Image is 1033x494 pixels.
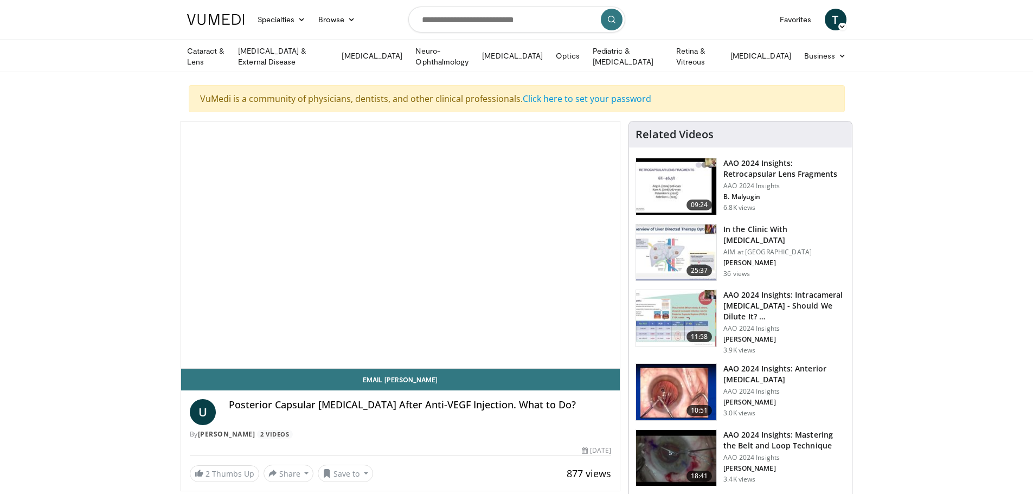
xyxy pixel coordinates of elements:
p: [PERSON_NAME] [723,398,845,407]
a: 25:37 In the Clinic With [MEDICAL_DATA] AIM at [GEOGRAPHIC_DATA] [PERSON_NAME] 36 views [636,224,845,281]
a: Retina & Vitreous [670,46,724,67]
p: AAO 2024 Insights [723,182,845,190]
img: fd942f01-32bb-45af-b226-b96b538a46e6.150x105_q85_crop-smart_upscale.jpg [636,364,716,420]
p: [PERSON_NAME] [723,335,845,344]
p: 3.9K views [723,346,755,355]
input: Search topics, interventions [408,7,625,33]
div: VuMedi is a community of physicians, dentists, and other clinical professionals. [189,85,845,112]
h4: Posterior Capsular [MEDICAL_DATA] After Anti-VEGF Injection. What to Do? [229,399,612,411]
a: 09:24 AAO 2024 Insights: Retrocapsular Lens Fragments AAO 2024 Insights B. Malyugin 6.8K views [636,158,845,215]
p: B. Malyugin [723,193,845,201]
span: 11:58 [686,331,713,342]
a: 2 Videos [257,430,293,439]
a: T [825,9,846,30]
a: Pediatric & [MEDICAL_DATA] [586,46,670,67]
a: Business [798,45,853,67]
a: [MEDICAL_DATA] [724,45,798,67]
a: [MEDICAL_DATA] & External Disease [232,46,335,67]
a: Optics [549,45,586,67]
h3: AAO 2024 Insights: Intracameral [MEDICAL_DATA] - Should We Dilute It? … [723,290,845,322]
button: Save to [318,465,373,482]
img: 01f52a5c-6a53-4eb2-8a1d-dad0d168ea80.150x105_q85_crop-smart_upscale.jpg [636,158,716,215]
span: 2 [206,469,210,479]
a: 18:41 AAO 2024 Insights: Mastering the Belt and Loop Technique AAO 2024 Insights [PERSON_NAME] 3.... [636,429,845,487]
p: AAO 2024 Insights [723,387,845,396]
p: AAO 2024 Insights [723,453,845,462]
a: Neuro-Ophthalmology [409,46,476,67]
p: 3.0K views [723,409,755,418]
video-js: Video Player [181,121,620,369]
p: AIM at [GEOGRAPHIC_DATA] [723,248,845,256]
a: Click here to set your password [523,93,651,105]
p: [PERSON_NAME] [723,464,845,473]
span: 25:37 [686,265,713,276]
a: [MEDICAL_DATA] [476,45,549,67]
p: 3.4K views [723,475,755,484]
h3: AAO 2024 Insights: Retrocapsular Lens Fragments [723,158,845,179]
p: AAO 2024 Insights [723,324,845,333]
h4: Related Videos [636,128,714,141]
div: By [190,429,612,439]
h3: AAO 2024 Insights: Mastering the Belt and Loop Technique [723,429,845,451]
a: 10:51 AAO 2024 Insights: Anterior [MEDICAL_DATA] AAO 2024 Insights [PERSON_NAME] 3.0K views [636,363,845,421]
a: Browse [312,9,362,30]
span: 877 views [567,467,611,480]
img: de733f49-b136-4bdc-9e00-4021288efeb7.150x105_q85_crop-smart_upscale.jpg [636,290,716,347]
span: 10:51 [686,405,713,416]
span: 18:41 [686,471,713,482]
button: Share [264,465,314,482]
a: U [190,399,216,425]
a: 2 Thumbs Up [190,465,259,482]
p: [PERSON_NAME] [723,259,845,267]
a: Specialties [251,9,312,30]
a: 11:58 AAO 2024 Insights: Intracameral [MEDICAL_DATA] - Should We Dilute It? … AAO 2024 Insights [... [636,290,845,355]
a: Favorites [773,9,818,30]
a: Cataract & Lens [181,46,232,67]
a: Email [PERSON_NAME] [181,369,620,390]
img: VuMedi Logo [187,14,245,25]
span: 09:24 [686,200,713,210]
a: [MEDICAL_DATA] [335,45,409,67]
h3: In the Clinic With [MEDICAL_DATA] [723,224,845,246]
p: 6.8K views [723,203,755,212]
a: [PERSON_NAME] [198,429,255,439]
img: 79b7ca61-ab04-43f8-89ee-10b6a48a0462.150x105_q85_crop-smart_upscale.jpg [636,224,716,281]
img: 22a3a3a3-03de-4b31-bd81-a17540334f4a.150x105_q85_crop-smart_upscale.jpg [636,430,716,486]
p: 36 views [723,270,750,278]
h3: AAO 2024 Insights: Anterior [MEDICAL_DATA] [723,363,845,385]
div: [DATE] [582,446,611,455]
